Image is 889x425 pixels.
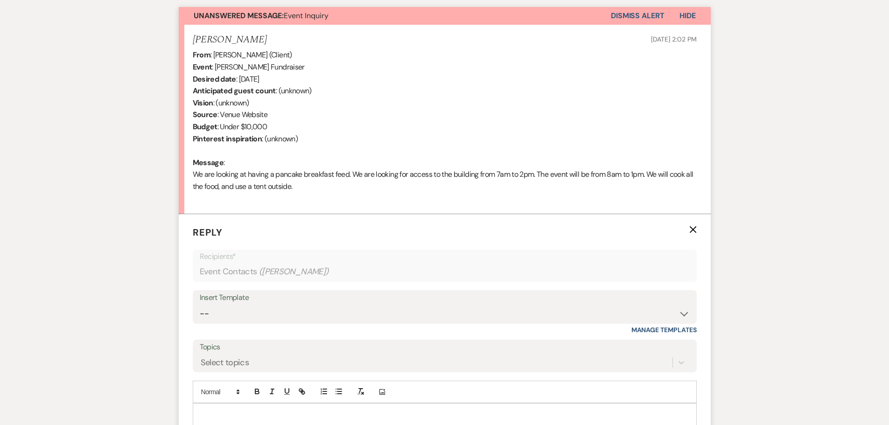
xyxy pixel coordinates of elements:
div: : [PERSON_NAME] (Client) : [PERSON_NAME] Fundraiser : [DATE] : (unknown) : (unknown) : Venue Webs... [193,49,697,204]
button: Hide [665,7,711,25]
button: Unanswered Message:Event Inquiry [179,7,611,25]
span: Hide [679,11,696,21]
b: Vision [193,98,213,108]
b: Pinterest inspiration [193,134,262,144]
b: Budget [193,122,217,132]
button: Dismiss Alert [611,7,665,25]
b: Desired date [193,74,236,84]
label: Topics [200,341,690,354]
div: Select topics [201,356,249,369]
strong: Unanswered Message: [194,11,284,21]
div: Insert Template [200,291,690,305]
span: ( [PERSON_NAME] ) [259,265,329,278]
b: Anticipated guest count [193,86,276,96]
p: Recipients* [200,251,690,263]
h5: [PERSON_NAME] [193,34,267,46]
span: Reply [193,226,223,238]
span: Event Inquiry [194,11,329,21]
b: Message [193,158,224,167]
a: Manage Templates [631,326,697,334]
div: Event Contacts [200,263,690,281]
span: [DATE] 2:02 PM [651,35,696,43]
b: Event [193,62,212,72]
b: From [193,50,210,60]
b: Source [193,110,217,119]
